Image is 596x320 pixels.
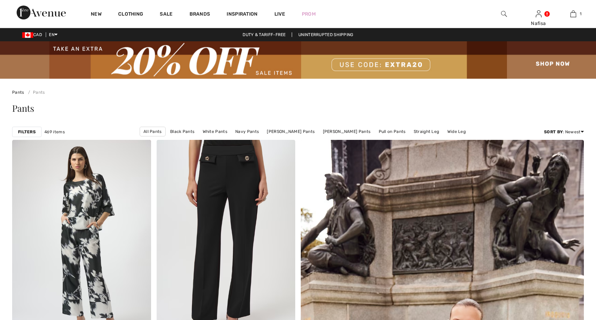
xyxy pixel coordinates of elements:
a: White Pants [199,127,231,136]
img: My Bag [570,10,576,18]
span: CAD [22,32,45,37]
a: Sale [160,11,173,18]
span: Inspiration [227,11,257,18]
strong: Sort By [544,129,563,134]
img: search the website [501,10,507,18]
a: Brands [190,11,210,18]
a: 1 [556,10,590,18]
a: Live [274,10,285,18]
strong: Filters [18,129,36,135]
a: Black Pants [167,127,198,136]
div: Nafisa [521,20,555,27]
img: Canadian Dollar [22,32,33,38]
span: 1 [580,11,581,17]
span: EN [49,32,58,37]
span: 469 items [44,129,65,135]
div: : Newest [544,129,584,135]
a: New [91,11,102,18]
span: Pants [12,102,34,114]
a: Wide Leg [444,127,469,136]
img: My Info [536,10,542,18]
a: Pull on Pants [375,127,409,136]
a: Prom [302,10,316,18]
a: [PERSON_NAME] Pants [319,127,374,136]
a: All Pants [140,127,166,136]
a: Sign In [536,10,542,17]
a: Pants [25,90,45,95]
a: Navy Pants [232,127,262,136]
a: Pants [12,90,24,95]
a: [PERSON_NAME] Pants [263,127,318,136]
a: Straight Leg [410,127,443,136]
a: Clothing [118,11,143,18]
img: 1ère Avenue [17,6,66,19]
